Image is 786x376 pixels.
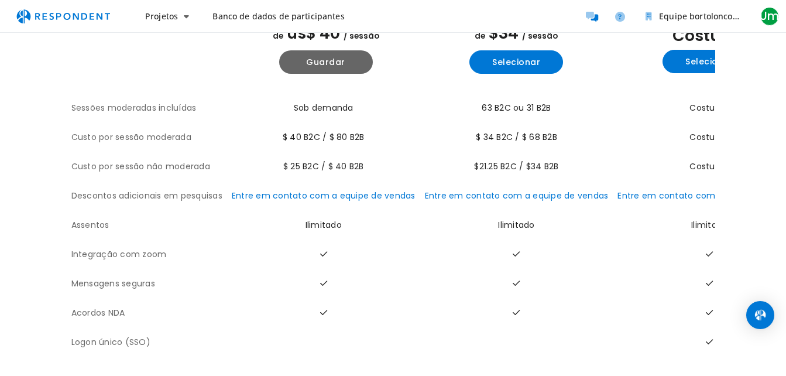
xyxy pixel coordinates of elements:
th: Sessões moderadas incluídas [71,94,232,123]
th: Assentos [71,211,232,240]
button: Equipe bortoloncontabilidade [636,6,753,27]
th: Integração com zoom [71,240,232,269]
a: Participantes da mensagem [580,5,603,28]
span: Ilimitado [498,219,534,231]
span: $ 34 B2C / $ 68 B2B [476,131,557,143]
span: Um [760,7,779,26]
span: Costume [689,102,729,114]
a: Banco de dados de participantes [203,6,353,27]
span: Banco de dados de participantes [212,11,344,22]
a: Ajuda e suporte [608,5,631,28]
span: de [273,30,283,42]
th: Mensagens seguras [71,269,232,299]
span: Ilimitado [306,219,342,231]
th: Acordos NDA [71,299,232,328]
span: de [475,30,485,42]
a: Entre em contato com a equipe de vendas [232,190,416,201]
span: 63 B2C ou 31 B2B [482,102,551,114]
button: Selecionar anual Plano Básico [469,50,563,74]
span: $ 25 B2C / $ 40 B2B [283,160,364,172]
button: Um [758,6,781,27]
th: Descontos adicionais em pesquisas [71,182,232,211]
span: Costume [672,25,747,46]
div: Abra o Intercom Messenger [746,301,774,329]
span: Costume [689,160,729,172]
span: $34 [489,22,519,44]
button: Mantenha-se atualizado anual Plano PAYG [279,50,373,74]
span: $21.25 B2C / $34 B2B [474,160,558,172]
span: Ilimitado [691,219,727,231]
th: Logon único (SSO) [71,328,232,357]
span: Equipe bortoloncontabilidade [659,11,778,22]
button: Selecionar anual custom_static plano [663,50,756,73]
span: / sessão [522,30,558,42]
th: Custo por sessão não moderada [71,152,232,182]
span: US$ 40 [287,22,340,44]
th: Custo por sessão moderada [71,123,232,152]
span: Projetos [145,11,178,22]
span: / sessão [344,30,379,42]
button: Projetos [136,6,198,27]
span: $ 40 B2C / $ 80 B2B [283,131,365,143]
img: respondent-logo.png [9,5,117,28]
span: Costume [689,131,729,143]
a: Entre em contato com a equipe de vendas [425,190,609,201]
span: Sob demanda [294,102,353,114]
